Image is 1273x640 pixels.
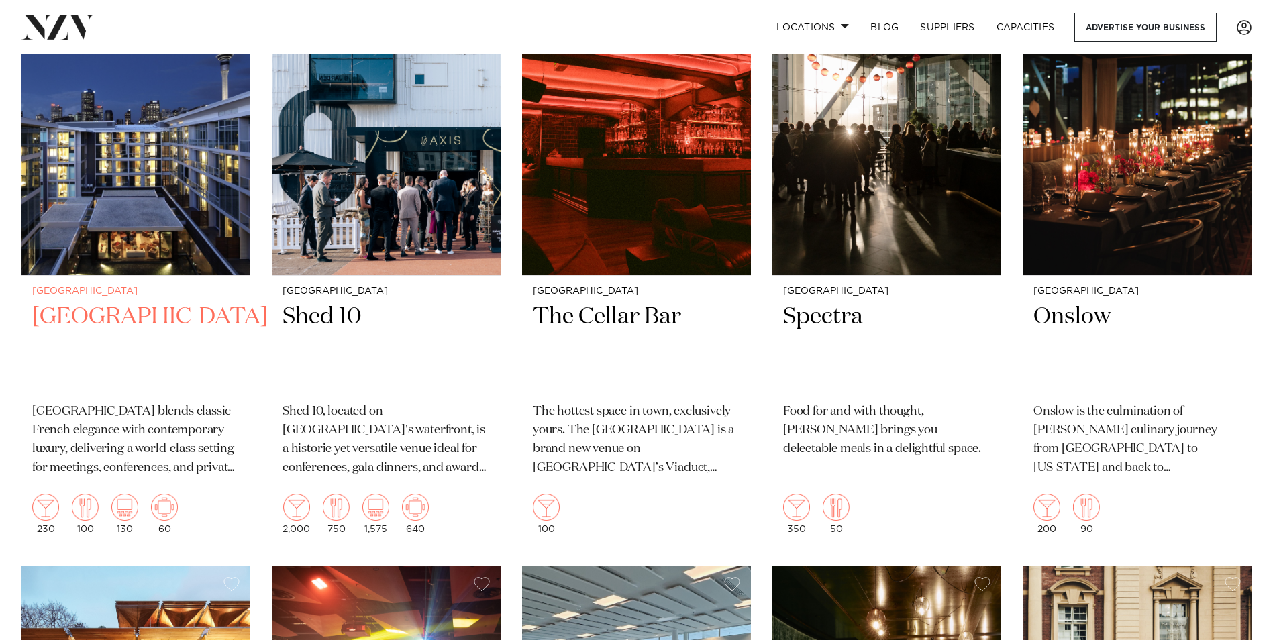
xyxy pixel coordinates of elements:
img: theatre.png [362,494,389,521]
img: dining.png [1073,494,1100,521]
img: meeting.png [402,494,429,521]
a: Capacities [986,13,1066,42]
h2: Shed 10 [283,302,490,392]
p: [GEOGRAPHIC_DATA] blends classic French elegance with contemporary luxury, delivering a world-cla... [32,403,240,478]
small: [GEOGRAPHIC_DATA] [1033,286,1241,297]
img: cocktail.png [533,494,560,521]
a: Locations [766,13,860,42]
img: cocktail.png [32,494,59,521]
img: cocktail.png [283,494,310,521]
img: cocktail.png [1033,494,1060,521]
small: [GEOGRAPHIC_DATA] [783,286,990,297]
h2: Onslow [1033,302,1241,392]
h2: [GEOGRAPHIC_DATA] [32,302,240,392]
h2: Spectra [783,302,990,392]
small: [GEOGRAPHIC_DATA] [32,286,240,297]
div: 50 [823,494,850,534]
div: 90 [1073,494,1100,534]
p: Onslow is the culmination of [PERSON_NAME] culinary journey from [GEOGRAPHIC_DATA] to [US_STATE] ... [1033,403,1241,478]
div: 750 [323,494,350,534]
div: 100 [533,494,560,534]
a: BLOG [860,13,909,42]
div: 230 [32,494,59,534]
img: nzv-logo.png [21,15,95,39]
div: 640 [402,494,429,534]
img: dining.png [323,494,350,521]
div: 1,575 [362,494,389,534]
div: 200 [1033,494,1060,534]
img: meeting.png [151,494,178,521]
h2: The Cellar Bar [533,302,740,392]
img: dining.png [823,494,850,521]
a: SUPPLIERS [909,13,985,42]
p: Shed 10, located on [GEOGRAPHIC_DATA]'s waterfront, is a historic yet versatile venue ideal for c... [283,403,490,478]
img: cocktail.png [783,494,810,521]
img: dining.png [72,494,99,521]
a: Advertise your business [1074,13,1217,42]
p: Food for and with thought, [PERSON_NAME] brings you delectable meals in a delightful space. [783,403,990,459]
p: The hottest space in town, exclusively yours. The [GEOGRAPHIC_DATA] is a brand new venue on [GEOG... [533,403,740,478]
div: 2,000 [283,494,310,534]
div: 60 [151,494,178,534]
img: theatre.png [111,494,138,521]
small: [GEOGRAPHIC_DATA] [283,286,490,297]
div: 130 [111,494,138,534]
div: 350 [783,494,810,534]
small: [GEOGRAPHIC_DATA] [533,286,740,297]
div: 100 [72,494,99,534]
